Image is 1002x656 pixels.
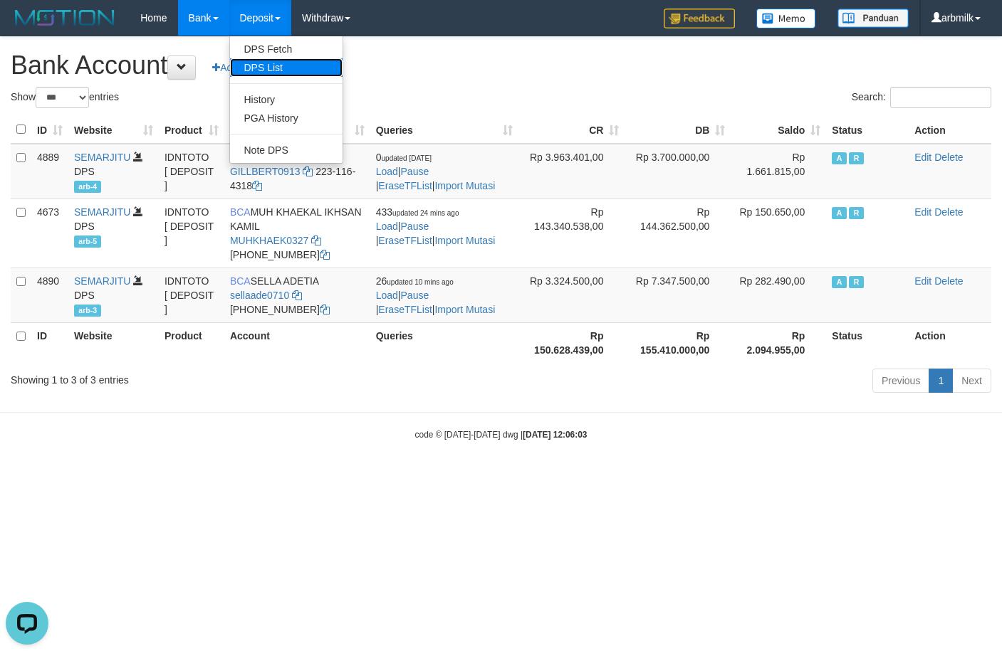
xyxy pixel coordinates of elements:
[914,152,931,163] a: Edit
[826,322,909,363] th: Status
[11,367,407,387] div: Showing 1 to 3 of 3 entries
[378,180,432,191] a: EraseTFList
[224,199,370,268] td: MUH KHAEKAL IKHSAN KAMIL [PHONE_NUMBER]
[731,268,826,322] td: Rp 282.490,00
[11,51,991,80] h1: Bank Account
[74,275,130,287] a: SEMARJITU
[376,221,398,232] a: Load
[376,275,496,315] span: | | |
[934,206,963,218] a: Delete
[230,275,251,287] span: BCA
[159,322,224,363] th: Product
[382,154,432,162] span: updated [DATE]
[832,207,846,219] span: Active
[914,206,931,218] a: Edit
[434,180,495,191] a: Import Mutasi
[401,221,429,232] a: Pause
[518,199,625,268] td: Rp 143.340.538,00
[159,199,224,268] td: IDNTOTO [ DEPOSIT ]
[952,369,991,393] a: Next
[518,144,625,199] td: Rp 3.963.401,00
[415,430,588,440] small: code © [DATE]-[DATE] dwg |
[625,116,731,144] th: DB: activate to sort column ascending
[370,322,519,363] th: Queries
[625,268,731,322] td: Rp 7.347.500,00
[376,152,496,191] span: | | |
[826,116,909,144] th: Status
[731,322,826,363] th: Rp 2.094.955,00
[837,9,909,28] img: panduan.png
[68,116,159,144] th: Website: activate to sort column ascending
[852,87,991,108] label: Search:
[849,276,863,288] span: Running
[378,304,432,315] a: EraseTFList
[230,109,343,127] a: PGA History
[392,209,459,217] span: updated 24 mins ago
[387,278,453,286] span: updated 10 mins ago
[376,152,432,163] span: 0
[909,116,991,144] th: Action
[625,322,731,363] th: Rp 155.410.000,00
[31,116,68,144] th: ID: activate to sort column ascending
[376,290,398,301] a: Load
[74,181,101,193] span: arb-4
[378,235,432,246] a: EraseTFList
[934,152,963,163] a: Delete
[230,290,289,301] a: sellaade0710
[224,268,370,322] td: SELLA ADETIA [PHONE_NUMBER]
[31,144,68,199] td: 4889
[74,152,130,163] a: SEMARJITU
[376,166,398,177] a: Load
[311,235,321,246] a: Copy MUHKHAEK0327 to clipboard
[434,304,495,315] a: Import Mutasi
[159,268,224,322] td: IDNTOTO [ DEPOSIT ]
[159,116,224,144] th: Product: activate to sort column ascending
[203,55,310,80] a: Add Bank Account
[518,116,625,144] th: CR: activate to sort column ascending
[11,7,119,28] img: MOTION_logo.png
[230,235,309,246] a: MUHKHAEK0327
[832,152,846,164] span: Active
[518,322,625,363] th: Rp 150.628.439,00
[370,116,519,144] th: Queries: activate to sort column ascending
[625,199,731,268] td: Rp 144.362.500,00
[434,235,495,246] a: Import Mutasi
[320,304,330,315] a: Copy 6127014665 to clipboard
[224,116,370,144] th: Account: activate to sort column ascending
[74,206,130,218] a: SEMARJITU
[230,141,343,159] a: Note DPS
[230,40,343,58] a: DPS Fetch
[849,207,863,219] span: Running
[68,322,159,363] th: Website
[731,144,826,199] td: Rp 1.661.815,00
[914,275,931,287] a: Edit
[849,152,863,164] span: Running
[934,275,963,287] a: Delete
[292,290,302,301] a: Copy sellaade0710 to clipboard
[376,206,459,218] span: 433
[31,322,68,363] th: ID
[159,144,224,199] td: IDNTOTO [ DEPOSIT ]
[401,290,429,301] a: Pause
[664,9,735,28] img: Feedback.jpg
[31,268,68,322] td: 4890
[230,58,343,77] a: DPS List
[230,90,343,109] a: History
[872,369,929,393] a: Previous
[929,369,953,393] a: 1
[68,144,159,199] td: DPS
[731,116,826,144] th: Saldo: activate to sort column ascending
[731,199,826,268] td: Rp 150.650,00
[832,276,846,288] span: Active
[68,199,159,268] td: DPS
[890,87,991,108] input: Search:
[523,430,587,440] strong: [DATE] 12:06:03
[224,322,370,363] th: Account
[401,166,429,177] a: Pause
[230,166,301,177] a: GILLBERT0913
[36,87,89,108] select: Showentries
[11,87,119,108] label: Show entries
[756,9,816,28] img: Button%20Memo.svg
[625,144,731,199] td: Rp 3.700.000,00
[252,180,262,191] a: Copy 2231164318 to clipboard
